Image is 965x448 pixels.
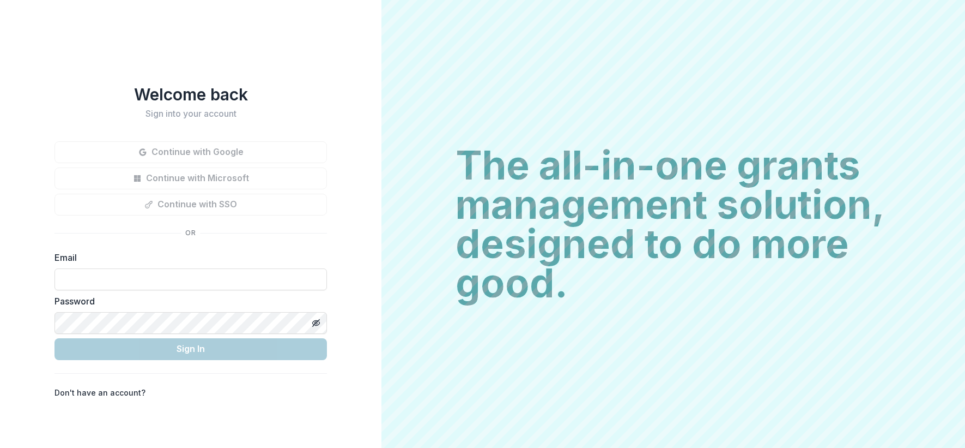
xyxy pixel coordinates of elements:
button: Continue with SSO [54,194,327,216]
button: Toggle password visibility [307,314,325,332]
h2: Sign into your account [54,109,327,119]
label: Email [54,251,320,264]
label: Password [54,295,320,308]
button: Continue with Microsoft [54,168,327,189]
button: Sign In [54,338,327,360]
button: Continue with Google [54,141,327,163]
p: Don't have an account? [54,387,145,398]
h1: Welcome back [54,85,327,104]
